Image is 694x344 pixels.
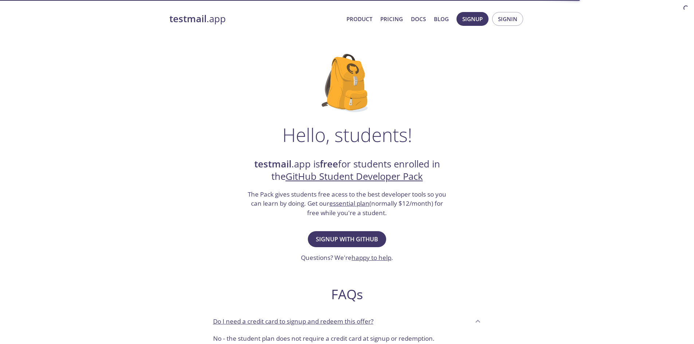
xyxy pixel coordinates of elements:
a: happy to help [352,253,391,262]
a: Pricing [380,14,403,24]
span: Signup with GitHub [316,234,378,244]
button: Signin [492,12,523,26]
span: Signin [498,14,517,24]
a: testmail.app [169,13,341,25]
strong: free [320,158,338,170]
h2: .app is for students enrolled in the [247,158,447,183]
h2: FAQs [207,286,487,303]
div: Do I need a credit card to signup and redeem this offer? [207,311,487,331]
a: Docs [411,14,426,24]
span: Signup [462,14,483,24]
strong: testmail [169,12,207,25]
button: Signup [456,12,489,26]
strong: testmail [254,158,291,170]
p: Do I need a credit card to signup and redeem this offer? [213,317,373,326]
h3: The Pack gives students free acess to the best developer tools so you can learn by doing. Get our... [247,190,447,218]
h3: Questions? We're . [301,253,393,262]
a: essential plan [329,199,369,207]
button: Signup with GitHub [308,231,386,247]
a: Product [346,14,372,24]
h1: Hello, students! [282,124,412,146]
p: No - the student plan does not require a credit card at signup or redemption. [213,334,481,343]
a: Blog [434,14,449,24]
img: github-student-backpack.png [322,54,372,112]
a: GitHub Student Developer Pack [286,170,423,183]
